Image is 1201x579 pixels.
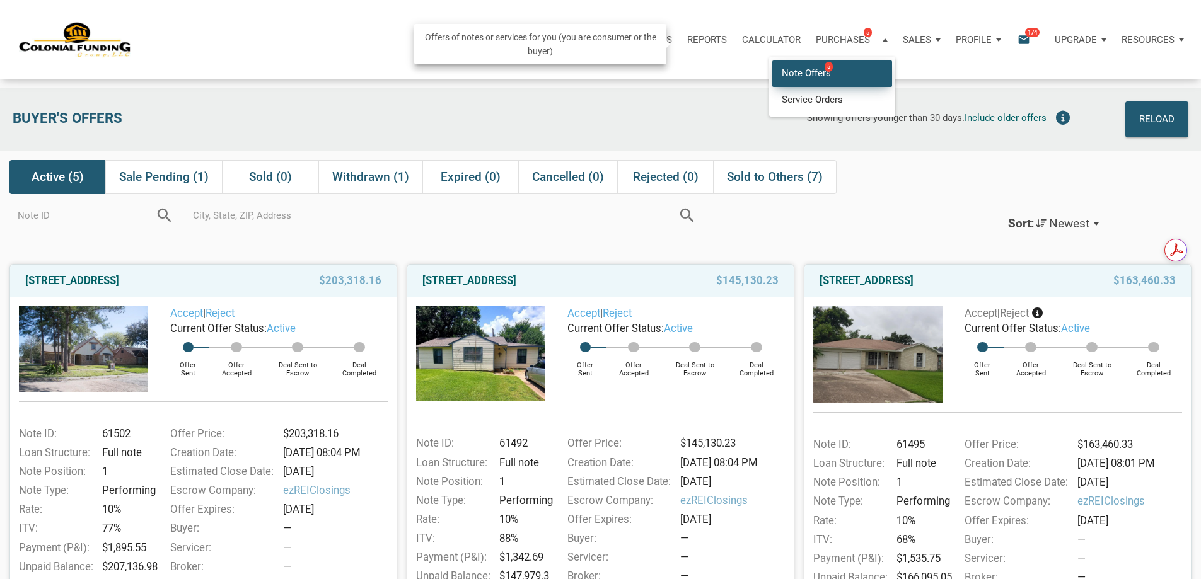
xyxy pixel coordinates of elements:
div: Note Position: [13,464,98,479]
div: [DATE] [1073,474,1188,490]
a: Reject [206,307,235,319]
div: Offer Sent [961,352,1004,377]
div: Payment (P&I): [807,551,892,566]
div: [DATE] [279,502,394,517]
div: ITV: [807,532,892,547]
div: 1 [892,474,949,490]
div: Sold (0) [222,160,318,194]
a: Service Orders [772,86,892,112]
span: | [965,307,1029,319]
div: Rate: [807,513,892,529]
div: Sold to Others (7) [713,160,837,194]
div: Unpaid Balance: [13,559,98,575]
div: Deal Completed [729,352,785,377]
p: Purchases [816,34,870,45]
a: [STREET_ADDRESS] [820,273,914,288]
button: Reports [680,21,734,59]
img: 582974 [416,306,545,401]
div: 61492 [495,435,552,451]
div: Rate: [410,512,495,527]
a: Sales [895,21,948,59]
span: | [170,307,235,319]
div: 1 [495,474,552,490]
a: [STREET_ADDRESS] [422,273,516,288]
div: 68% [892,532,949,547]
span: 5 [825,62,833,72]
div: $1,895.55 [98,540,154,556]
p: Profile [956,34,992,45]
div: Deal Completed [332,352,388,377]
i: search [155,206,174,225]
span: $203,318.16 [319,273,381,288]
div: Escrow Company: [561,493,676,508]
div: Deal Sent to Escrow [661,352,729,377]
div: [DATE] [676,512,791,527]
div: Loan Structure: [13,445,98,461]
p: Reports [687,34,727,45]
div: Servicer: [958,551,1074,566]
p: Sales [903,34,931,45]
div: Offer Expires: [164,502,279,517]
div: Performing [892,493,949,509]
div: $145,130.23 [676,435,791,451]
button: Upgrade [1047,21,1114,59]
div: Cancelled (0) [518,160,617,194]
div: Full note [98,445,154,461]
div: [DATE] 08:01 PM [1073,456,1188,471]
span: $163,460.33 [1113,273,1176,288]
div: 10% [98,502,154,517]
span: Withdrawn (1) [332,169,409,185]
div: [DATE] [279,464,394,479]
input: City, State, ZIP, Address [193,201,678,229]
a: Resources [1114,21,1192,59]
div: — [680,549,791,565]
span: Rejected (0) [633,169,699,185]
div: Buyer: [958,532,1074,547]
div: $163,460.33 [1073,437,1188,452]
div: Servicer: [164,540,279,556]
div: Offer Expires: [561,512,676,527]
span: Current Offer Status: [567,322,664,335]
div: Full note [495,455,552,471]
p: Notes [564,34,594,45]
div: [DATE] [1073,513,1188,529]
div: Offer Expires: [958,513,1074,529]
div: Active (5) [9,160,105,194]
i: search [678,206,697,225]
div: [DATE] [676,474,791,490]
div: Expired (0) [422,160,518,194]
button: Purchases5 [808,21,895,59]
div: Offer Accepted [209,352,264,377]
button: Notes [556,21,611,59]
a: [STREET_ADDRESS] [25,273,119,288]
span: | [567,307,632,319]
div: Performing [98,483,154,498]
div: Estimated Close Date: [958,474,1074,490]
div: ITV: [13,520,98,536]
div: Deal Completed [1126,352,1182,377]
div: Buyer's Offers [6,101,363,137]
span: Sold to Others (7) [727,169,823,185]
div: Offer Price: [164,426,279,442]
div: — [283,520,394,536]
span: ezREIClosings [680,493,791,508]
div: Note ID: [13,426,98,442]
span: active [267,322,296,335]
a: Profile [948,21,1009,59]
span: 174 [1025,27,1040,37]
div: Offer Price: [958,437,1074,452]
div: Escrow Company: [164,483,279,498]
div: 61495 [892,437,949,452]
a: Accept [567,307,600,319]
span: Sold (0) [249,169,292,185]
div: Rate: [13,502,98,517]
div: — [1077,532,1188,547]
div: Note Position: [410,474,495,490]
span: active [664,322,693,335]
div: Sort: [1008,216,1034,231]
div: Note Type: [13,483,98,498]
button: Sort:Newest [995,207,1112,241]
div: Note Type: [807,493,892,509]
